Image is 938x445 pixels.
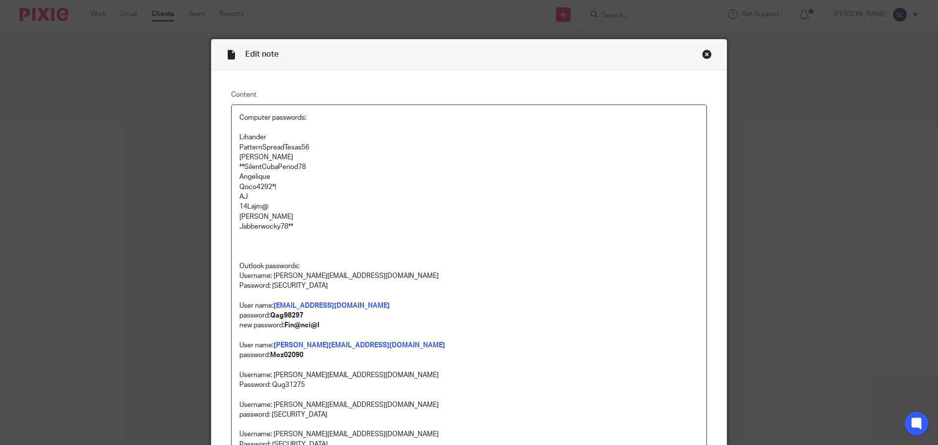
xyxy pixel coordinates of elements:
[239,271,699,281] p: Username: [PERSON_NAME][EMAIL_ADDRESS][DOMAIN_NAME]
[239,281,699,291] p: Password: [SECURITY_DATA]
[702,49,712,59] div: Close this dialog window
[270,312,303,319] strong: Qag98297
[274,302,390,309] a: [EMAIL_ADDRESS][DOMAIN_NAME]
[239,202,699,212] p: 14Lajm@
[284,322,320,329] strong: Fin@nci@l
[239,172,699,182] p: Angelique
[239,340,699,360] p: User name: password:
[239,301,699,311] p: User name:
[239,222,699,232] p: Jabberwocky78**
[270,352,303,359] strong: Moz02090
[239,410,699,420] p: password: [SECURITY_DATA]
[239,400,699,410] p: Username: [PERSON_NAME][EMAIL_ADDRESS][DOMAIN_NAME]
[239,113,699,123] p: Computer passwords:
[239,261,699,271] p: Outlook passwords:
[239,182,699,202] p: Qoco4292*! AJ
[231,90,707,100] label: Content
[239,132,699,142] p: Lihander
[239,370,699,390] p: Username: [PERSON_NAME][EMAIL_ADDRESS][DOMAIN_NAME] Password: Qug31275
[274,342,445,349] a: [PERSON_NAME][EMAIL_ADDRESS][DOMAIN_NAME]
[239,429,699,439] p: Username: [PERSON_NAME][EMAIL_ADDRESS][DOMAIN_NAME]
[239,212,699,222] p: [PERSON_NAME]
[245,50,278,58] span: Edit note
[239,311,699,320] p: password:
[239,143,699,152] p: PatternSpreadTexas56
[239,152,699,172] p: [PERSON_NAME] **SilentCubaPeriod78
[239,320,699,330] p: new password:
